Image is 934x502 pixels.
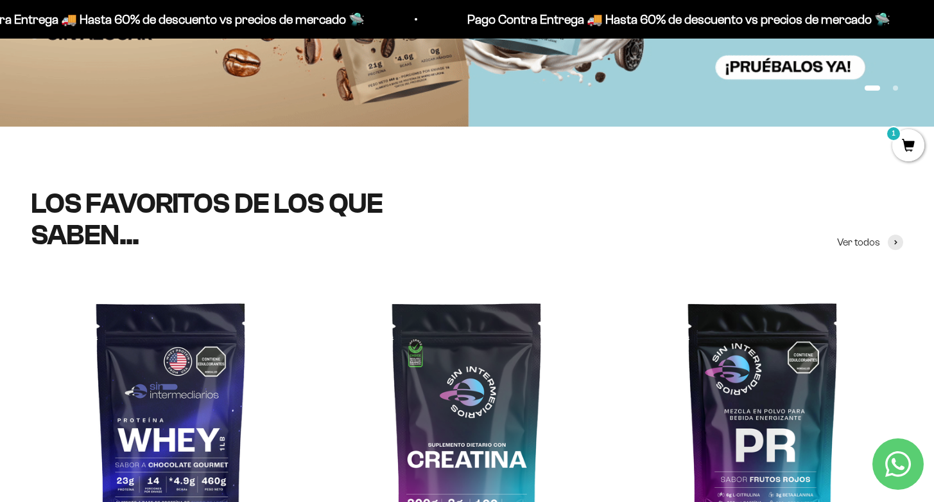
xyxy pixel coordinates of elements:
a: 1 [892,139,924,154]
mark: 1 [886,126,901,141]
a: Ver todos [837,234,903,251]
split-lines: LOS FAVORITOS DE LOS QUE SABEN... [31,188,383,250]
p: Pago Contra Entrega 🚚 Hasta 60% de descuento vs precios de mercado 🛸 [467,9,890,30]
span: Ver todos [837,234,880,251]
